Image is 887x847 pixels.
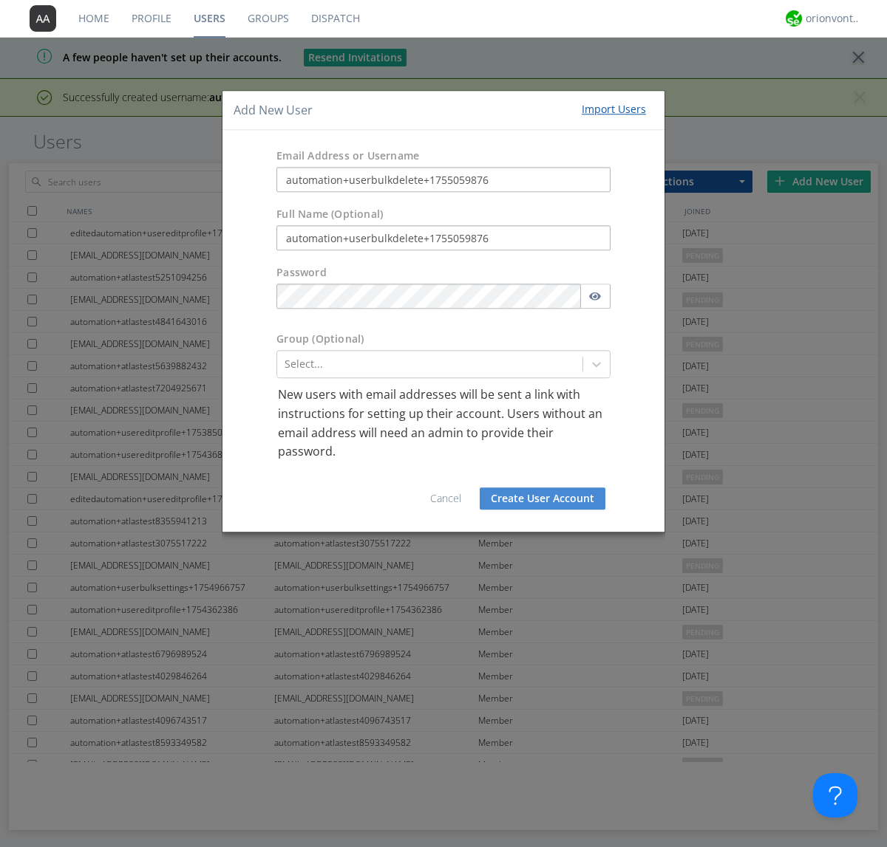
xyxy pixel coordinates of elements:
[276,266,327,281] label: Password
[806,11,861,26] div: orionvontas+atlas+automation+org2
[276,226,611,251] input: Julie Appleseed
[430,491,461,505] a: Cancel
[276,208,383,222] label: Full Name (Optional)
[278,386,609,462] p: New users with email addresses will be sent a link with instructions for setting up their account...
[234,102,313,119] h4: Add New User
[582,102,646,117] div: Import Users
[276,149,419,164] label: Email Address or Username
[786,10,802,27] img: 29d36aed6fa347d5a1537e7736e6aa13
[30,5,56,32] img: 373638.png
[276,168,611,193] input: e.g. email@address.com, Housekeeping1
[480,487,605,510] button: Create User Account
[276,332,364,347] label: Group (Optional)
